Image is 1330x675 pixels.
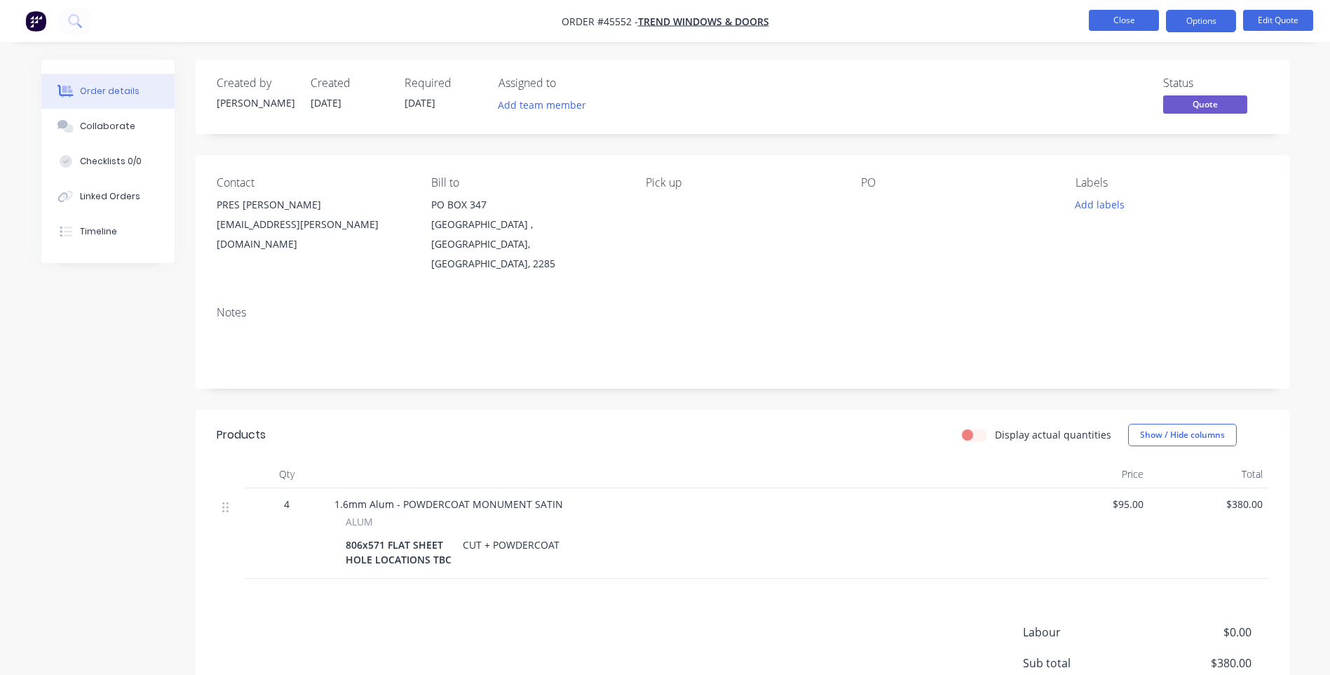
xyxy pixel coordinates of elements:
button: Add team member [498,95,594,114]
div: Assigned to [498,76,639,90]
span: $95.00 [1036,497,1144,512]
div: PO [861,176,1053,189]
span: Sub total [1023,655,1148,671]
button: Add labels [1068,195,1132,214]
button: Show / Hide columns [1128,424,1237,446]
div: Collaborate [80,120,135,133]
div: Timeline [80,225,117,238]
label: Display actual quantities [995,427,1111,442]
div: Created [311,76,388,90]
span: $380.00 [1155,497,1263,512]
div: PO BOX 347[GEOGRAPHIC_DATA] , [GEOGRAPHIC_DATA], [GEOGRAPHIC_DATA], 2285 [431,195,623,274]
div: Pick up [646,176,838,189]
a: TREND WINDOWS & DOORS [638,15,769,28]
div: Products [217,427,266,443]
div: [EMAIL_ADDRESS][PERSON_NAME][DOMAIN_NAME] [217,215,409,254]
div: Bill to [431,176,623,189]
div: PRES [PERSON_NAME] [217,195,409,215]
span: Order #45552 - [562,15,638,28]
div: Linked Orders [80,190,140,203]
button: Checklists 0/0 [41,144,175,179]
img: Factory [25,11,46,32]
div: 806x571 FLAT SHEET HOLE LOCATIONS TBC [346,535,457,570]
div: Notes [217,306,1268,319]
button: Close [1089,10,1159,31]
button: Order details [41,74,175,109]
span: 1.6mm Alum - POWDERCOAT MONUMENT SATIN [334,497,563,511]
div: CUT + POWDERCOAT [457,535,565,555]
div: Contact [217,176,409,189]
button: Options [1166,10,1236,32]
div: Checklists 0/0 [80,155,142,168]
div: Total [1149,460,1268,488]
div: Labels [1075,176,1268,189]
span: Labour [1023,624,1148,641]
button: Collaborate [41,109,175,144]
div: Status [1163,76,1268,90]
button: Edit Quote [1243,10,1313,31]
div: PRES [PERSON_NAME][EMAIL_ADDRESS][PERSON_NAME][DOMAIN_NAME] [217,195,409,254]
div: Order details [80,85,140,98]
div: [GEOGRAPHIC_DATA] , [GEOGRAPHIC_DATA], [GEOGRAPHIC_DATA], 2285 [431,215,623,274]
span: $380.00 [1147,655,1251,671]
button: Add team member [490,95,593,114]
span: [DATE] [405,96,435,109]
div: [PERSON_NAME] [217,95,294,110]
span: 4 [284,497,290,512]
div: Qty [245,460,329,488]
div: Price [1030,460,1149,488]
button: Timeline [41,214,175,249]
span: $0.00 [1147,624,1251,641]
div: Required [405,76,482,90]
span: ALUM [346,514,373,529]
button: Linked Orders [41,179,175,214]
span: Quote [1163,95,1247,113]
span: [DATE] [311,96,341,109]
div: PO BOX 347 [431,195,623,215]
div: Created by [217,76,294,90]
